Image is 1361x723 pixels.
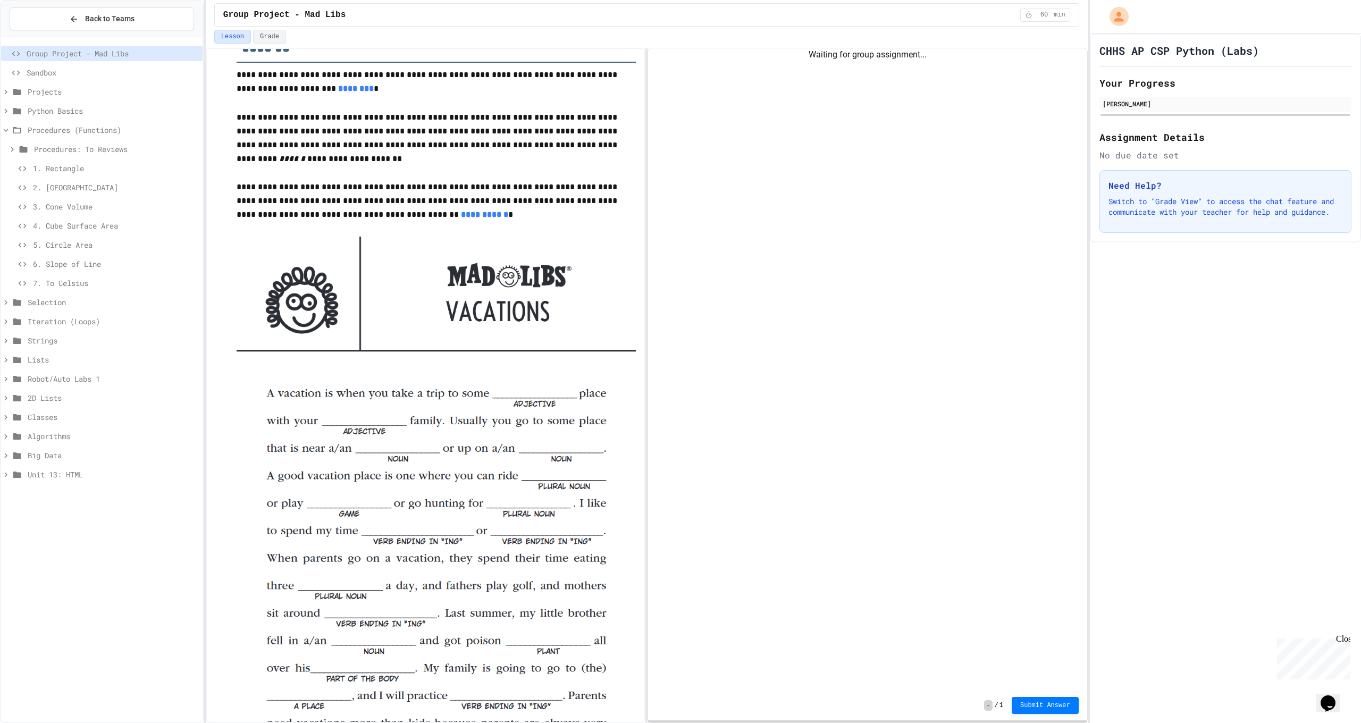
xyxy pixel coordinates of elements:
[28,469,198,480] span: Unit 13: HTML
[28,124,198,136] span: Procedures (Functions)
[1099,43,1259,58] h1: CHHS AP CSP Python (Labs)
[1316,680,1350,712] iframe: chat widget
[28,86,198,97] span: Projects
[995,701,998,710] span: /
[1103,99,1348,108] div: [PERSON_NAME]
[999,701,1003,710] span: 1
[33,163,198,174] span: 1. Rectangle
[1012,697,1079,714] button: Submit Answer
[1054,11,1065,19] span: min
[34,144,198,155] span: Procedures: To Reviews
[648,48,1087,61] div: Waiting for group assignment...
[27,67,198,78] span: Sandbox
[28,411,198,423] span: Classes
[28,450,198,461] span: Big Data
[1108,179,1342,192] h3: Need Help?
[253,30,286,44] button: Grade
[1099,149,1351,162] div: No due date set
[28,105,198,116] span: Python Basics
[1099,130,1351,145] h2: Assignment Details
[10,7,194,30] button: Back to Teams
[28,297,198,308] span: Selection
[1020,701,1070,710] span: Submit Answer
[1108,196,1342,217] p: Switch to "Grade View" to access the chat feature and communicate with your teacher for help and ...
[1273,634,1350,679] iframe: chat widget
[1098,4,1131,29] div: My Account
[28,392,198,403] span: 2D Lists
[33,201,198,212] span: 3. Cone Volume
[33,258,198,270] span: 6. Slope of Line
[223,9,346,21] span: Group Project - Mad Libs
[1036,11,1053,19] span: 60
[28,354,198,365] span: Lists
[33,220,198,231] span: 4. Cube Surface Area
[984,700,992,711] span: -
[4,4,73,68] div: Chat with us now!Close
[33,182,198,193] span: 2. [GEOGRAPHIC_DATA]
[28,335,198,346] span: Strings
[28,316,198,327] span: Iteration (Loops)
[33,278,198,289] span: 7. To Celsius
[27,48,198,59] span: Group Project - Mad Libs
[28,431,198,442] span: Algorithms
[214,30,251,44] button: Lesson
[1099,75,1351,90] h2: Your Progress
[33,239,198,250] span: 5. Circle Area
[85,13,135,24] span: Back to Teams
[28,373,198,384] span: Robot/Auto Labs 1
